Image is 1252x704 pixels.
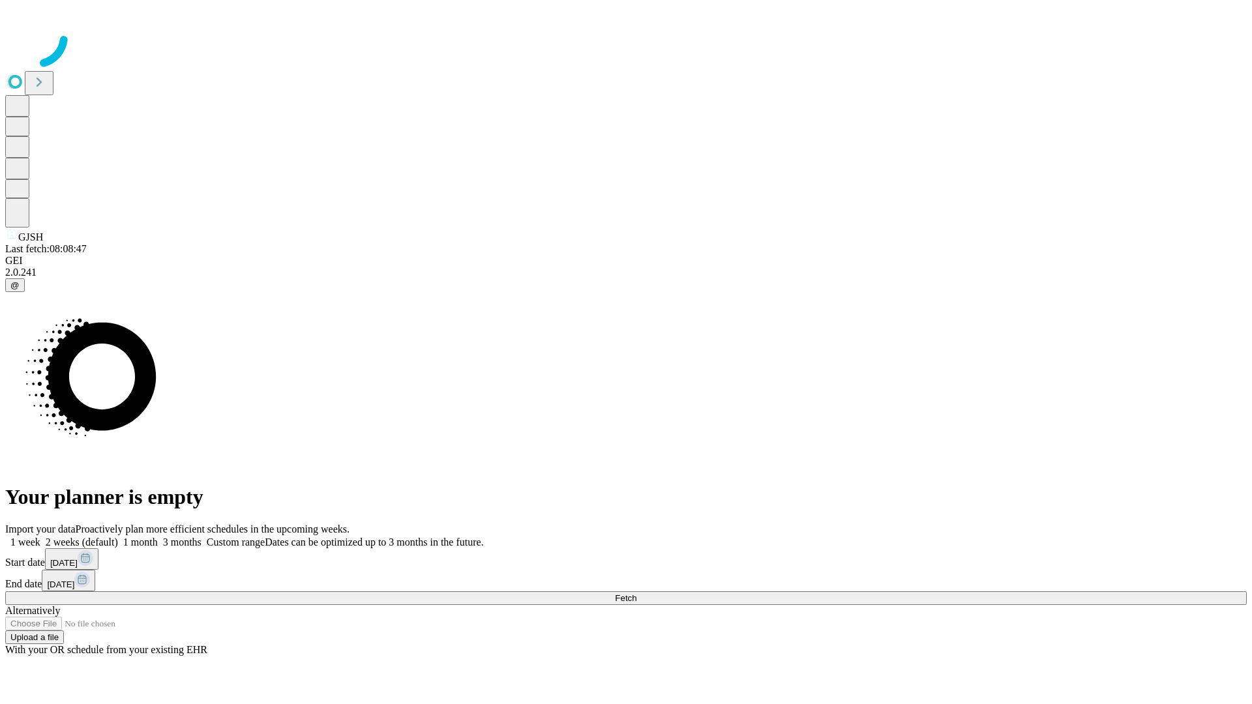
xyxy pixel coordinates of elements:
[5,644,207,655] span: With your OR schedule from your existing EHR
[5,523,76,535] span: Import your data
[615,593,636,603] span: Fetch
[207,536,265,548] span: Custom range
[47,579,74,589] span: [DATE]
[5,591,1247,605] button: Fetch
[46,536,118,548] span: 2 weeks (default)
[5,267,1247,278] div: 2.0.241
[5,278,25,292] button: @
[265,536,483,548] span: Dates can be optimized up to 3 months in the future.
[10,536,40,548] span: 1 week
[5,630,64,644] button: Upload a file
[42,570,95,591] button: [DATE]
[5,255,1247,267] div: GEI
[123,536,158,548] span: 1 month
[163,536,201,548] span: 3 months
[5,548,1247,570] div: Start date
[45,548,98,570] button: [DATE]
[10,280,20,290] span: @
[5,485,1247,509] h1: Your planner is empty
[5,570,1247,591] div: End date
[5,243,87,254] span: Last fetch: 08:08:47
[5,605,60,616] span: Alternatively
[18,231,43,242] span: GJSH
[76,523,350,535] span: Proactively plan more efficient schedules in the upcoming weeks.
[50,558,78,568] span: [DATE]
